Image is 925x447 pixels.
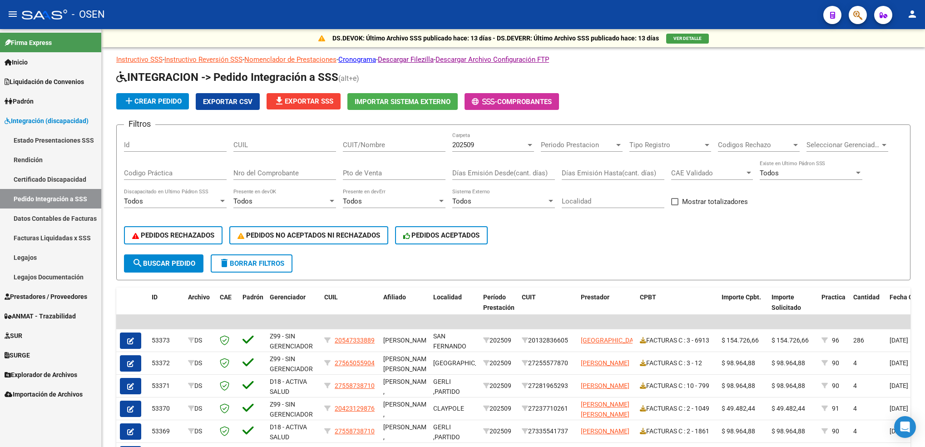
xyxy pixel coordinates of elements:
button: PEDIDOS ACEPTADOS [395,226,488,244]
span: CAE [220,293,232,301]
span: D18 - ACTIVA SALUD [270,423,307,441]
span: Padrón [5,96,34,106]
span: 90 [832,427,839,435]
span: Cantidad [853,293,880,301]
span: $ 154.726,66 [772,337,809,344]
datatable-header-cell: CUIT [518,288,577,328]
div: 53371 [152,381,181,391]
span: D18 - ACTIVA SALUD [270,378,307,396]
span: $ 49.482,44 [722,405,755,412]
span: $ 49.482,44 [772,405,805,412]
datatable-header-cell: Padrón [239,288,266,328]
span: Todos [760,169,779,177]
span: $ 98.964,88 [772,427,805,435]
span: Borrar Filtros [219,259,284,268]
span: $ 98.964,88 [722,382,755,389]
div: FACTURAS C : 2 - 1861 [640,426,714,437]
span: Importación de Archivos [5,389,83,399]
span: 20423129876 [335,405,375,412]
div: FACTURAS C : 3 - 12 [640,358,714,368]
a: Nomenclador de Prestaciones [244,55,336,64]
span: CUIT [522,293,536,301]
span: 4 [853,405,857,412]
span: [GEOGRAPHIC_DATA] [581,337,642,344]
datatable-header-cell: CAE [216,288,239,328]
span: [PERSON_NAME] , [383,423,432,441]
span: [PERSON_NAME] [581,427,629,435]
span: Inicio [5,57,28,67]
datatable-header-cell: Archivo [184,288,216,328]
div: 27281965293 [522,381,574,391]
mat-icon: search [132,258,143,268]
span: [PERSON_NAME] [581,359,629,367]
span: Prestadores / Proveedores [5,292,87,302]
button: Exportar SSS [267,93,341,109]
span: CAE Validado [671,169,745,177]
span: Exportar SSS [274,97,333,105]
span: Todos [343,197,362,205]
mat-icon: person [907,9,918,20]
div: DS [188,381,213,391]
div: DS [188,358,213,368]
span: Exportar CSV [203,98,252,106]
datatable-header-cell: Prestador [577,288,636,328]
button: Borrar Filtros [211,254,292,273]
span: Seleccionar Gerenciador [806,141,880,149]
span: Todos [124,197,143,205]
span: INTEGRACION -> Pedido Integración a SSS [116,71,338,84]
span: 4 [853,382,857,389]
span: Integración (discapacidad) [5,116,89,126]
div: 53370 [152,403,181,414]
span: Comprobantes [497,98,552,106]
p: - - - - - [116,55,910,65]
span: Buscar Pedido [132,259,195,268]
span: Explorador de Archivos [5,370,77,380]
span: $ 98.964,88 [722,427,755,435]
div: 202509 [483,335,514,346]
span: Afiliado [383,293,406,301]
span: 91 [832,405,839,412]
span: - OSEN [72,5,105,25]
span: [PERSON_NAME] [PERSON_NAME] [581,401,629,418]
button: VER DETALLE [666,34,709,44]
span: Z99 - SIN GERENCIADOR [270,401,313,418]
span: PEDIDOS RECHAZADOS [132,231,214,239]
datatable-header-cell: Importe Solicitado [768,288,818,328]
div: 202509 [483,403,514,414]
div: 53373 [152,335,181,346]
datatable-header-cell: CUIL [321,288,380,328]
span: [PERSON_NAME] [PERSON_NAME] [383,355,432,373]
span: 4 [853,359,857,367]
span: 96 [832,337,839,344]
span: $ 98.964,88 [772,382,805,389]
span: 27558738710 [335,382,375,389]
button: Importar Sistema Externo [347,93,458,110]
span: Fecha Cpbt [890,293,922,301]
span: [DATE] [890,427,908,435]
div: FACTURAS C : 2 - 1049 [640,403,714,414]
span: [DATE] [890,337,908,344]
div: 27335541737 [522,426,574,437]
div: FACTURAS C : 3 - 6913 [640,335,714,346]
span: Todos [452,197,471,205]
span: Archivo [188,293,210,301]
span: 4 [853,427,857,435]
button: -Comprobantes [465,93,559,110]
p: DS.DEVOK: Último Archivo SSS publicado hace: 13 días - DS.DEVERR: Último Archivo SSS publicado ha... [332,33,659,43]
span: Importe Solicitado [772,293,801,311]
span: PEDIDOS NO ACEPTADOS NI RECHAZADOS [237,231,380,239]
span: Padrón [242,293,263,301]
span: $ 98.964,88 [772,359,805,367]
div: 202509 [483,426,514,437]
mat-icon: menu [7,9,18,20]
div: DS [188,403,213,414]
div: 202509 [483,358,514,368]
a: Cronograma [338,55,376,64]
a: Descargar Archivo Configuración FTP [435,55,549,64]
div: Open Intercom Messenger [894,416,916,438]
span: [PERSON_NAME] , [383,401,432,418]
span: VER DETALLE [673,36,702,41]
span: [DATE] [890,382,908,389]
a: Instructivo SSS [116,55,163,64]
div: 20132836605 [522,335,574,346]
